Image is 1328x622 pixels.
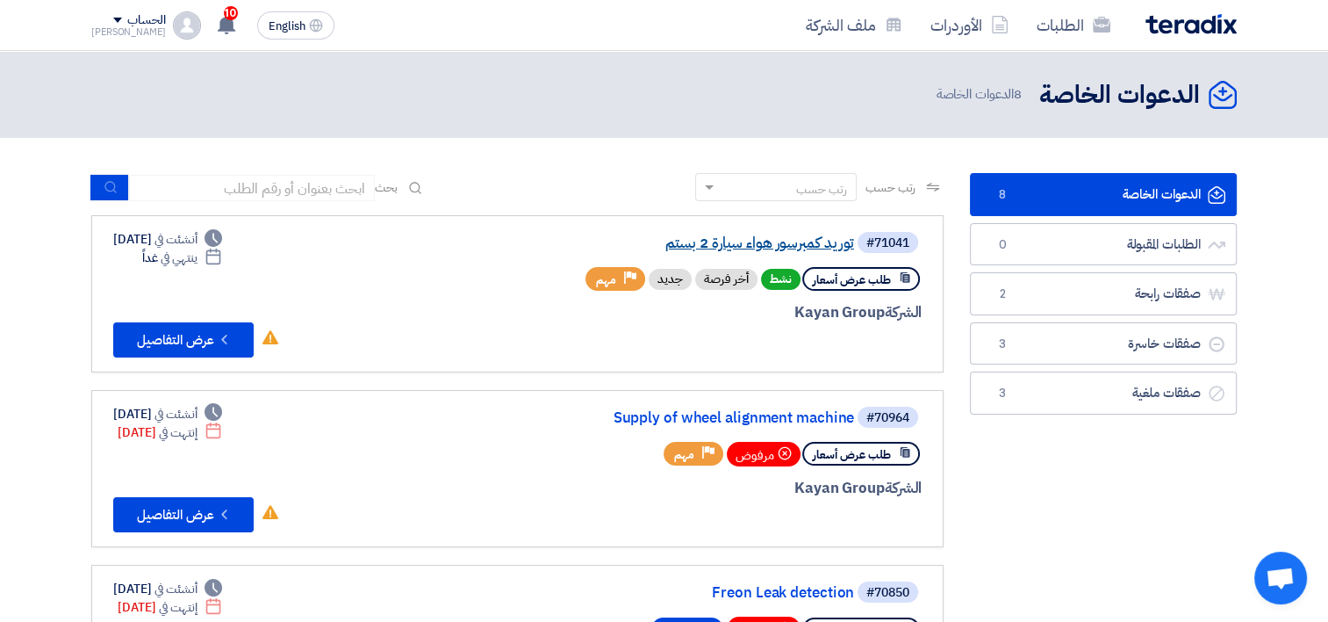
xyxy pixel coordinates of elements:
[695,269,757,290] div: أخر فرصة
[992,336,1013,353] span: 3
[866,587,909,599] div: #70850
[503,585,854,601] a: Freon Leak detection
[159,423,197,442] span: إنتهت في
[113,405,222,423] div: [DATE]
[154,405,197,423] span: أنشئت في
[503,410,854,426] a: Supply of wheel alignment machine
[154,580,197,598] span: أنشئت في
[727,442,800,466] div: مرفوض
[161,249,197,267] span: ينتهي في
[813,271,891,288] span: طلب عرض أسعار
[269,20,305,33] span: English
[1039,78,1200,112] h2: الدعوات الخاصة
[118,423,222,442] div: [DATE]
[649,269,692,290] div: جديد
[936,84,1025,105] span: الدعوات الخاصة
[118,598,222,617] div: [DATE]
[159,598,197,617] span: إنتهت في
[113,497,254,532] button: عرض التفاصيل
[113,580,222,598] div: [DATE]
[885,477,922,499] span: الشركة
[970,372,1237,415] a: صفقات ملغية3
[173,11,201,40] img: profile_test.png
[1254,552,1307,604] a: Open chat
[992,186,1013,204] span: 8
[499,477,922,500] div: Kayan Group
[970,173,1237,216] a: الدعوات الخاصة8
[970,223,1237,266] a: الطلبات المقبولة0
[91,27,166,37] div: [PERSON_NAME]
[1023,4,1124,46] a: الطلبات
[127,13,165,28] div: الحساب
[813,446,891,463] span: طلب عرض أسعار
[142,249,222,267] div: غداً
[885,301,922,323] span: الشركة
[129,175,375,201] input: ابحث بعنوان أو رقم الطلب
[499,301,922,324] div: Kayan Group
[866,412,909,424] div: #70964
[257,11,334,40] button: English
[113,322,254,358] button: عرض التفاصيل
[375,178,398,197] span: بحث
[992,385,1013,402] span: 3
[970,272,1237,315] a: صفقات رابحة2
[761,269,800,290] span: نشط
[596,271,616,288] span: مهم
[503,235,854,251] a: توريد كمبرسور هواء سيارة 2 بستم
[1014,84,1022,104] span: 8
[792,4,916,46] a: ملف الشركة
[674,446,694,463] span: مهم
[866,237,909,250] div: #71041
[916,4,1023,46] a: الأوردرات
[992,236,1013,254] span: 0
[865,178,915,197] span: رتب حسب
[796,180,847,199] div: رتب حسب
[224,6,238,20] span: 10
[1145,14,1237,34] img: Teradix logo
[992,286,1013,303] span: 2
[113,230,222,249] div: [DATE]
[154,230,197,249] span: أنشئت في
[970,322,1237,365] a: صفقات خاسرة3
